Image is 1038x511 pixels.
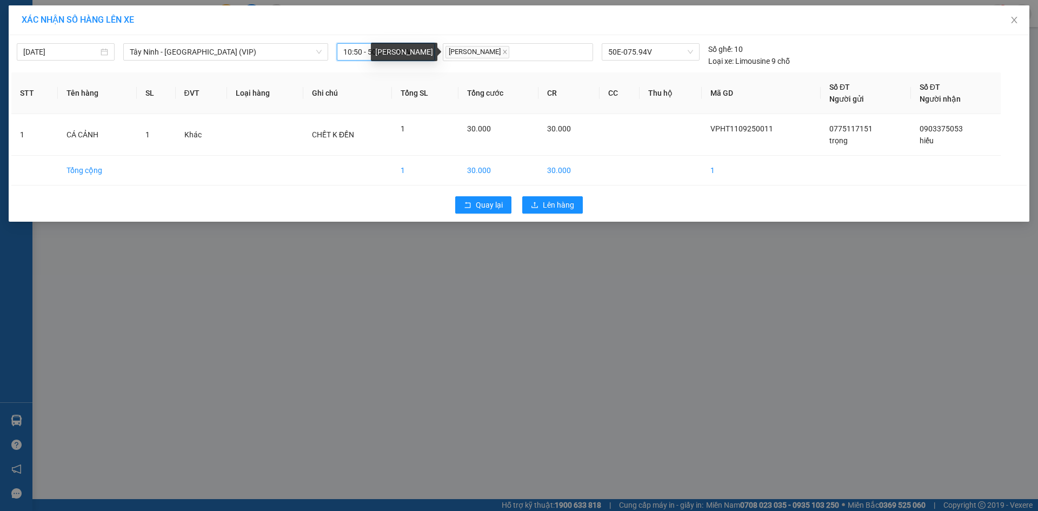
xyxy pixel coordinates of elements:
[392,72,459,114] th: Tổng SL
[920,95,961,103] span: Người nhận
[312,130,354,139] span: CHẾT K ĐỀN
[464,201,471,210] span: rollback
[702,156,821,185] td: 1
[829,136,848,145] span: trọng
[708,43,733,55] span: Số ghế:
[547,124,571,133] span: 30.000
[316,49,322,55] span: down
[130,44,322,60] span: Tây Ninh - Sài Gòn (VIP)
[708,43,743,55] div: 10
[640,72,702,114] th: Thu hộ
[600,72,640,114] th: CC
[920,83,940,91] span: Số ĐT
[920,136,934,145] span: hiếu
[829,95,864,103] span: Người gửi
[710,124,773,133] span: VPHT1109250011
[829,83,850,91] span: Số ĐT
[11,72,58,114] th: STT
[476,199,503,211] span: Quay lại
[531,201,538,210] span: upload
[11,114,58,156] td: 1
[920,124,963,133] span: 0903375053
[22,15,134,25] span: XÁC NHẬN SỐ HÀNG LÊN XE
[137,72,175,114] th: SL
[176,114,227,156] td: Khác
[392,156,459,185] td: 1
[502,49,508,55] span: close
[227,72,303,114] th: Loại hàng
[401,124,405,133] span: 1
[708,55,790,67] div: Limousine 9 chỗ
[145,130,150,139] span: 1
[455,196,511,214] button: rollbackQuay lại
[1010,16,1019,24] span: close
[58,114,137,156] td: CÁ CẢNH
[58,72,137,114] th: Tên hàng
[176,72,227,114] th: ĐVT
[467,124,491,133] span: 30.000
[458,72,538,114] th: Tổng cước
[58,156,137,185] td: Tổng cộng
[608,44,693,60] span: 50E-075.94V
[538,72,600,114] th: CR
[303,72,392,114] th: Ghi chú
[708,55,734,67] span: Loại xe:
[458,156,538,185] td: 30.000
[702,72,821,114] th: Mã GD
[23,46,98,58] input: 11/09/2025
[999,5,1029,36] button: Close
[445,46,509,58] span: [PERSON_NAME]
[543,199,574,211] span: Lên hàng
[538,156,600,185] td: 30.000
[829,124,873,133] span: 0775117151
[522,196,583,214] button: uploadLên hàng
[343,44,428,60] span: 10:50 - 50E-075.94V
